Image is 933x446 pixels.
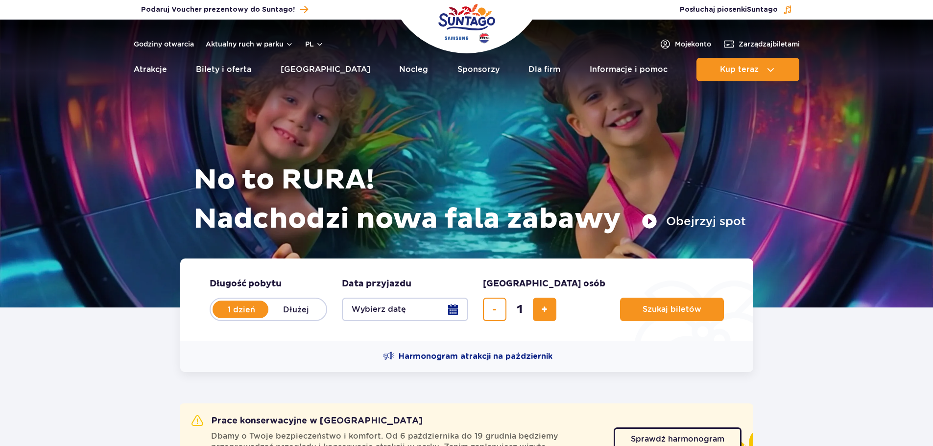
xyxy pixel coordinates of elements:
a: Dla firm [528,58,560,81]
button: usuń bilet [483,298,506,321]
a: Bilety i oferta [196,58,251,81]
label: 1 dzień [214,299,269,320]
a: Informacje i pomoc [590,58,668,81]
a: Zarządzajbiletami [723,38,800,50]
a: Harmonogram atrakcji na październik [383,351,552,362]
span: Zarządzaj biletami [739,39,800,49]
label: Dłużej [268,299,324,320]
span: [GEOGRAPHIC_DATA] osób [483,278,605,290]
form: Planowanie wizyty w Park of Poland [180,258,753,341]
a: Godziny otwarcia [134,39,194,49]
a: Mojekonto [659,38,711,50]
a: Podaruj Voucher prezentowy do Suntago! [141,3,308,16]
button: pl [305,39,324,49]
button: Wybierz datę [342,298,468,321]
span: Długość pobytu [210,278,282,290]
span: Szukaj biletów [643,305,701,314]
span: Moje konto [675,39,711,49]
button: Posłuchaj piosenkiSuntago [680,5,792,15]
a: Nocleg [399,58,428,81]
span: Suntago [747,6,778,13]
button: Szukaj biletów [620,298,724,321]
a: Atrakcje [134,58,167,81]
button: Aktualny ruch w parku [206,40,293,48]
span: Podaruj Voucher prezentowy do Suntago! [141,5,295,15]
span: Data przyjazdu [342,278,411,290]
h2: Prace konserwacyjne w [GEOGRAPHIC_DATA] [191,415,423,427]
button: Obejrzyj spot [642,213,746,229]
button: dodaj bilet [533,298,556,321]
span: Kup teraz [720,65,759,74]
a: Sponsorzy [457,58,500,81]
button: Kup teraz [696,58,799,81]
a: [GEOGRAPHIC_DATA] [281,58,370,81]
h1: No to RURA! Nadchodzi nowa fala zabawy [193,161,746,239]
span: Posłuchaj piosenki [680,5,778,15]
span: Sprawdź harmonogram [631,435,724,443]
span: Harmonogram atrakcji na październik [399,351,552,362]
input: liczba biletów [508,298,531,321]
